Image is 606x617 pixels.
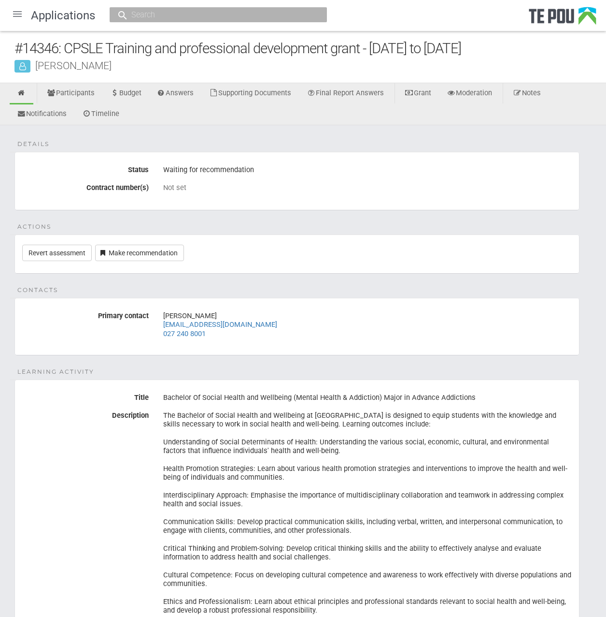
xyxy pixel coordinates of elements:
[202,83,298,104] a: Supporting Documents
[163,162,572,178] div: Waiting for recommendation
[163,390,572,406] div: Bachelor Of Social Health and Wellbeing (Mental Health & Addiction) Major in Advance Addictions
[15,390,156,402] label: Title
[15,408,156,420] label: Description
[103,83,149,104] a: Budget
[17,222,51,231] span: Actions
[75,104,127,125] a: Timeline
[15,162,156,174] label: Status
[163,320,277,329] a: [EMAIL_ADDRESS][DOMAIN_NAME]
[163,183,572,192] div: Not set
[17,286,58,294] span: Contacts
[15,180,156,192] label: Contract number(s)
[397,83,438,104] a: Grant
[299,83,391,104] a: Final Report Answers
[15,308,156,320] label: Primary contact
[506,83,548,104] a: Notes
[439,83,499,104] a: Moderation
[128,10,298,20] input: Search
[163,329,206,338] a: 027 240 8001
[17,367,94,376] span: Learning Activity
[14,60,606,71] div: [PERSON_NAME]
[10,104,74,125] a: Notifications
[17,140,49,148] span: Details
[40,83,102,104] a: Participants
[150,83,201,104] a: Answers
[95,245,184,261] a: Make recommendation
[22,245,92,261] a: Revert assessment
[163,308,572,341] div: [PERSON_NAME]
[14,38,606,59] div: #14346: CPSLE Training and professional development grant - [DATE] to [DATE]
